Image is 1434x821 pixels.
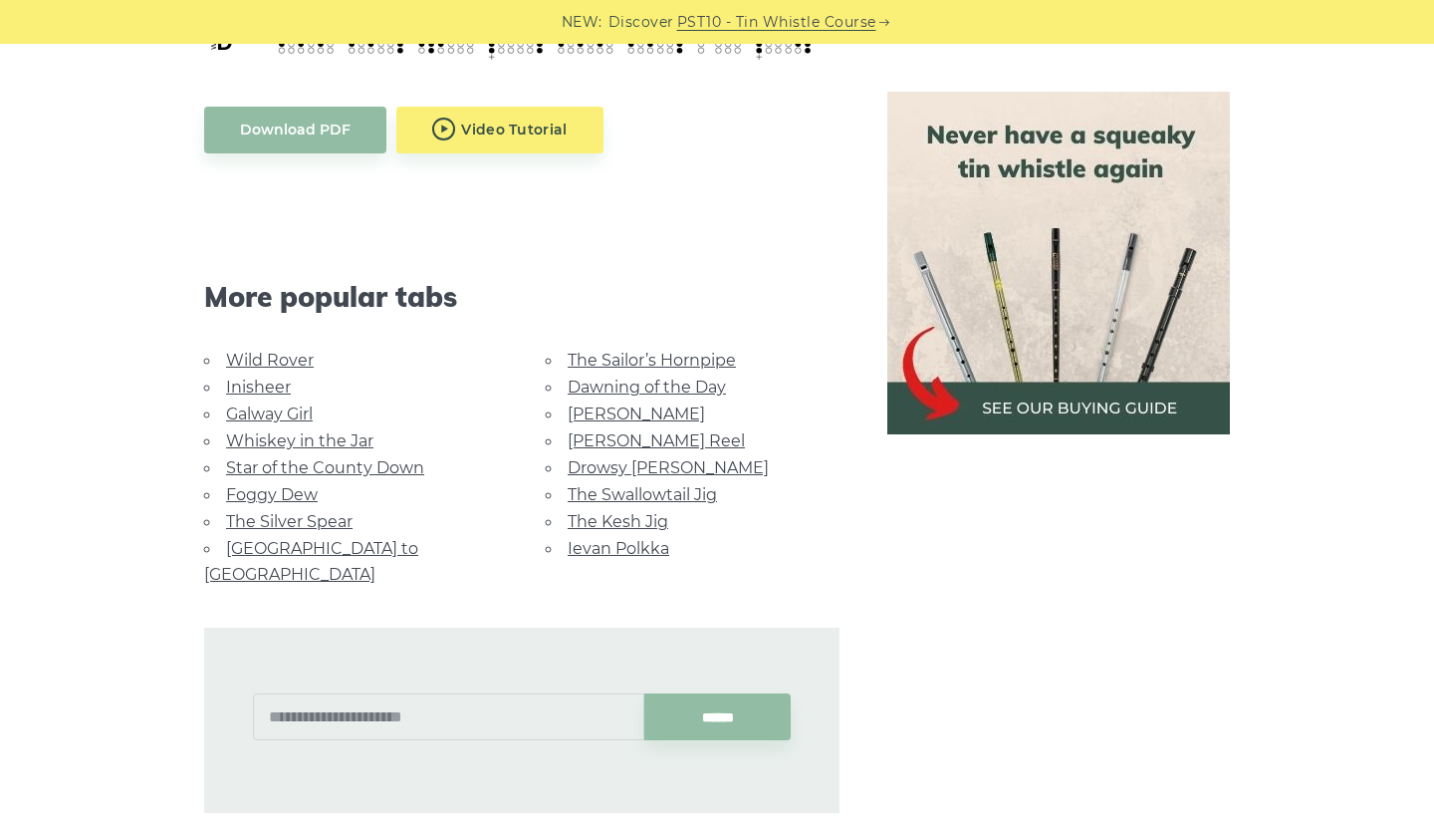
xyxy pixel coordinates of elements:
[226,431,373,450] a: Whiskey in the Jar
[677,11,876,34] a: PST10 - Tin Whistle Course
[562,11,602,34] span: NEW:
[887,92,1230,434] img: tin whistle buying guide
[568,539,669,558] a: Ievan Polkka
[568,378,726,397] a: Dawning of the Day
[568,458,769,477] a: Drowsy [PERSON_NAME]
[568,485,717,504] a: The Swallowtail Jig
[204,280,839,314] span: More popular tabs
[226,485,318,504] a: Foggy Dew
[226,458,424,477] a: Star of the County Down
[568,351,736,370] a: The Sailor’s Hornpipe
[226,405,313,423] a: Galway Girl
[204,107,386,153] a: Download PDF
[568,512,668,531] a: The Kesh Jig
[226,512,353,531] a: The Silver Spear
[204,539,418,584] a: [GEOGRAPHIC_DATA] to [GEOGRAPHIC_DATA]
[568,431,745,450] a: [PERSON_NAME] Reel
[396,107,603,153] a: Video Tutorial
[226,378,291,397] a: Inisheer
[226,351,314,370] a: Wild Rover
[608,11,674,34] span: Discover
[568,405,705,423] a: [PERSON_NAME]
